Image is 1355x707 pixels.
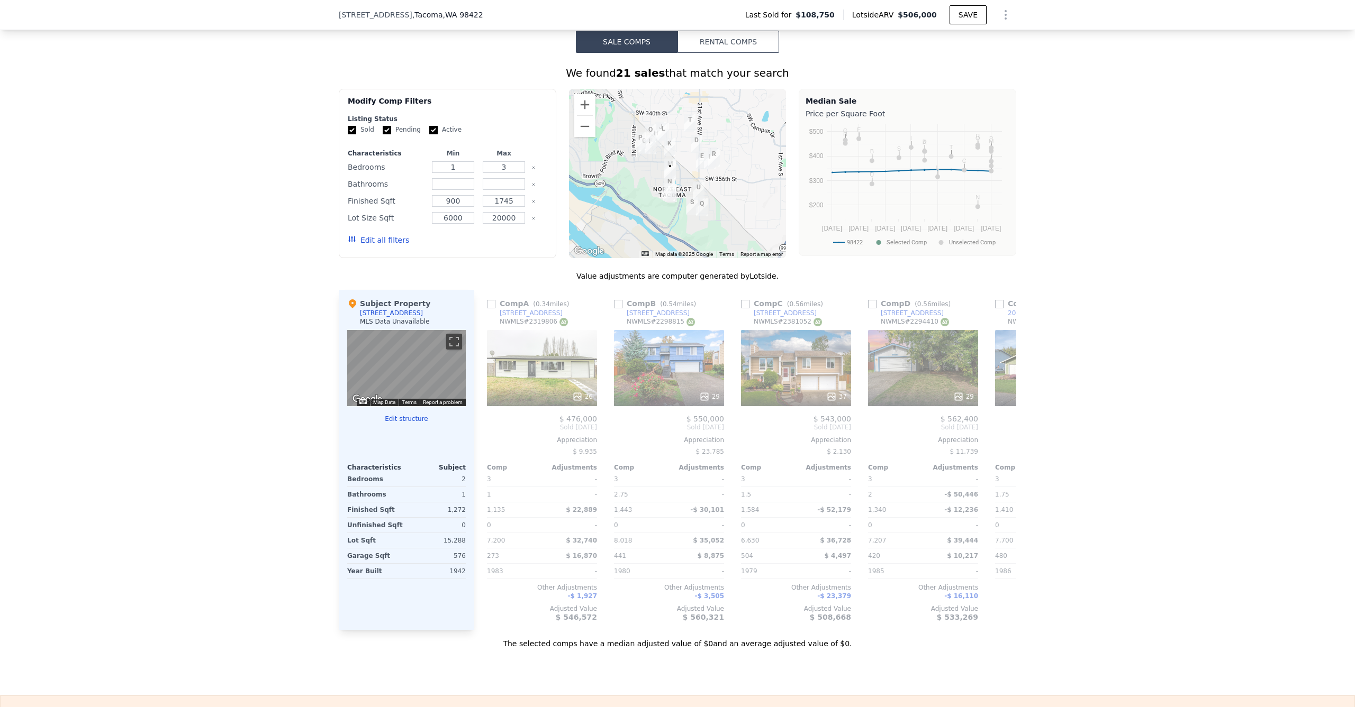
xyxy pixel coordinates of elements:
span: $ 36,728 [820,537,851,544]
span: $ 543,000 [814,415,851,423]
span: -$ 3,505 [695,592,724,600]
div: Characteristics [348,149,426,158]
span: 0.34 [536,300,550,308]
span: 7,207 [868,537,886,544]
div: Adjusted Value [995,604,1105,613]
div: 1,272 [409,502,466,517]
span: 3 [995,475,999,483]
text: Q [989,149,993,155]
a: [STREET_ADDRESS] [741,309,817,317]
span: 6,630 [741,537,759,544]
button: Clear [531,166,536,170]
text: N [975,194,980,200]
div: Listing Status [348,115,547,123]
div: Appreciation [995,436,1105,444]
span: , Tacoma [412,10,483,20]
text: F [857,126,861,133]
div: Comp E [995,298,1081,309]
div: [STREET_ADDRESS] [360,309,423,317]
span: ( miles) [529,300,573,308]
div: Other Adjustments [487,583,597,592]
div: NWMLS # 2381052 [754,317,822,326]
text: O [975,135,980,141]
div: Street View [347,330,466,406]
span: 0.56 [789,300,803,308]
div: 29 [699,391,720,402]
div: Appreciation [614,436,724,444]
div: Adjusted Value [614,604,724,613]
div: Comp [741,463,796,472]
span: [STREET_ADDRESS] [339,10,412,20]
div: Lot Size Sqft [348,210,426,225]
div: 3521 50th Ave NE [635,132,646,150]
a: Terms (opens in new tab) [402,399,417,405]
span: 0 [614,521,618,529]
input: Pending [383,126,391,134]
div: 1.75 [995,487,1048,502]
a: [STREET_ADDRESS] [868,309,944,317]
div: Modify Comp Filters [348,96,547,115]
span: Sold [DATE] [995,423,1105,431]
span: 0 [995,521,999,529]
div: The selected comps have a median adjusted value of $0 and an average adjusted value of $0 . [339,630,1016,649]
button: SAVE [950,5,987,24]
button: Clear [531,182,536,187]
div: Bedrooms [348,160,426,175]
text: U [870,171,874,178]
span: 8,018 [614,537,632,544]
div: Adjusted Value [741,604,851,613]
text: [DATE] [954,225,974,232]
text: G [843,127,848,134]
div: Other Adjustments [868,583,978,592]
img: Google [350,392,385,406]
div: - [671,487,724,502]
input: Sold [348,126,356,134]
img: NWMLS Logo [686,318,695,326]
div: - [671,564,724,579]
text: Selected Comp [887,239,927,246]
div: Finished Sqft [348,194,426,208]
div: NWMLS # 2298815 [627,317,695,326]
div: - [671,472,724,486]
text: T [950,144,953,150]
span: 7,700 [995,537,1013,544]
text: [DATE] [901,225,921,232]
span: $ 10,217 [947,552,978,559]
button: Zoom in [574,94,595,115]
span: -$ 50,446 [944,491,978,498]
button: Sale Comps [576,31,677,53]
text: Unselected Comp [949,239,996,246]
div: 1938 66th Ave NE [696,198,708,216]
span: Lotside ARV [852,10,898,20]
div: Unfinished Sqft [347,518,404,532]
button: Zoom out [574,116,595,137]
span: 3 [741,475,745,483]
div: 2 [868,487,921,502]
div: - [798,472,851,486]
span: $ 562,400 [941,415,978,423]
text: L [936,164,939,171]
div: 2819 SW 350th Pl [664,138,675,156]
div: Comp D [868,298,955,309]
div: Map [347,330,466,406]
span: Sold [DATE] [487,423,597,431]
button: Edit structure [347,415,466,423]
span: $ 35,052 [693,537,724,544]
span: 7,200 [487,537,505,544]
span: 0 [487,521,491,529]
div: 2.75 [614,487,667,502]
div: Lot Sqft [347,533,404,548]
div: Bathrooms [348,177,426,191]
div: 3040 SW 346th Pl [655,122,666,140]
span: $ 32,740 [566,537,597,544]
div: - [544,472,597,486]
span: $ 8,875 [698,552,724,559]
div: 2004 SW 353rd Pl [1008,309,1064,317]
div: 6419 24th St NE [693,182,704,200]
span: -$ 52,179 [817,506,851,513]
span: 1,443 [614,506,632,513]
a: Terms (opens in new tab) [719,251,734,257]
text: M [989,138,993,144]
span: Sold [DATE] [614,423,724,431]
div: 37 [826,391,847,402]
